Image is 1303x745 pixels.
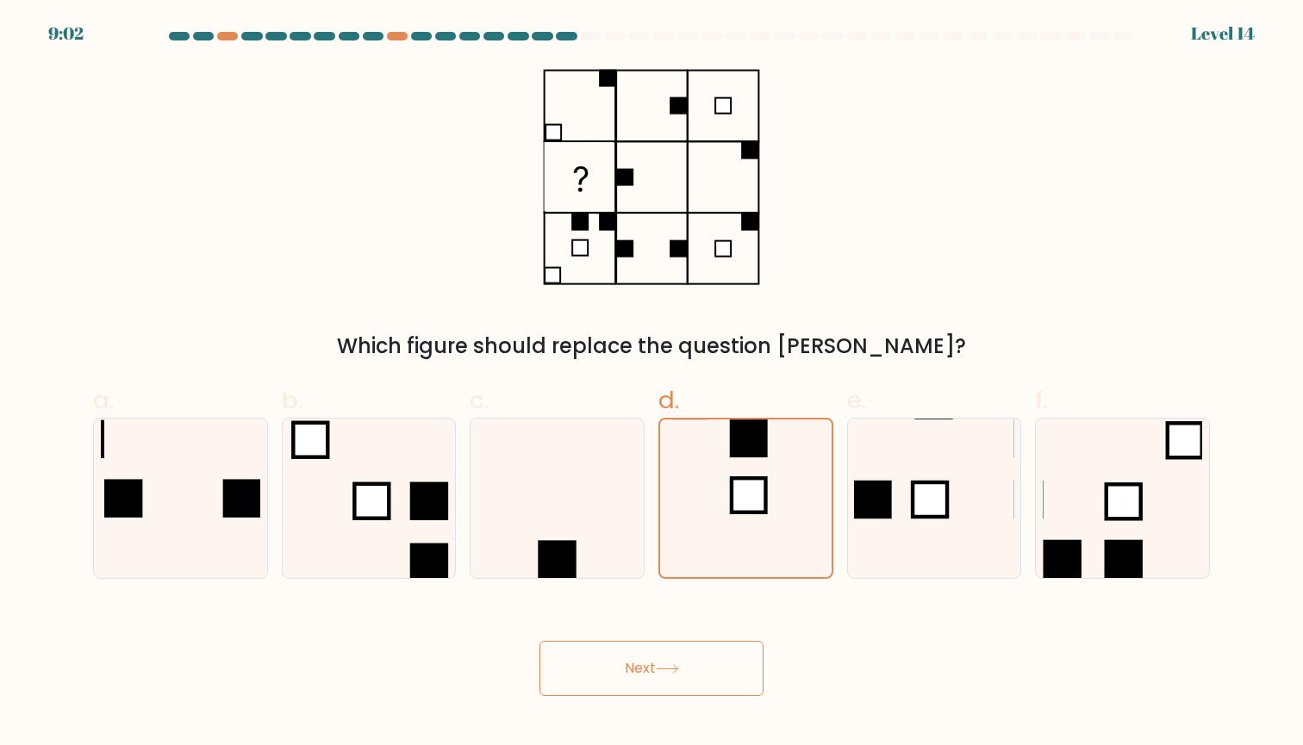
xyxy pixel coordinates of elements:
span: b. [282,383,302,417]
div: 9:02 [48,21,84,47]
span: a. [93,383,114,417]
span: f. [1035,383,1047,417]
span: d. [658,383,679,417]
div: Level 14 [1191,21,1255,47]
span: e. [847,383,866,417]
span: c. [470,383,489,417]
div: Which figure should replace the question [PERSON_NAME]? [103,331,1200,362]
button: Next [539,641,764,696]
